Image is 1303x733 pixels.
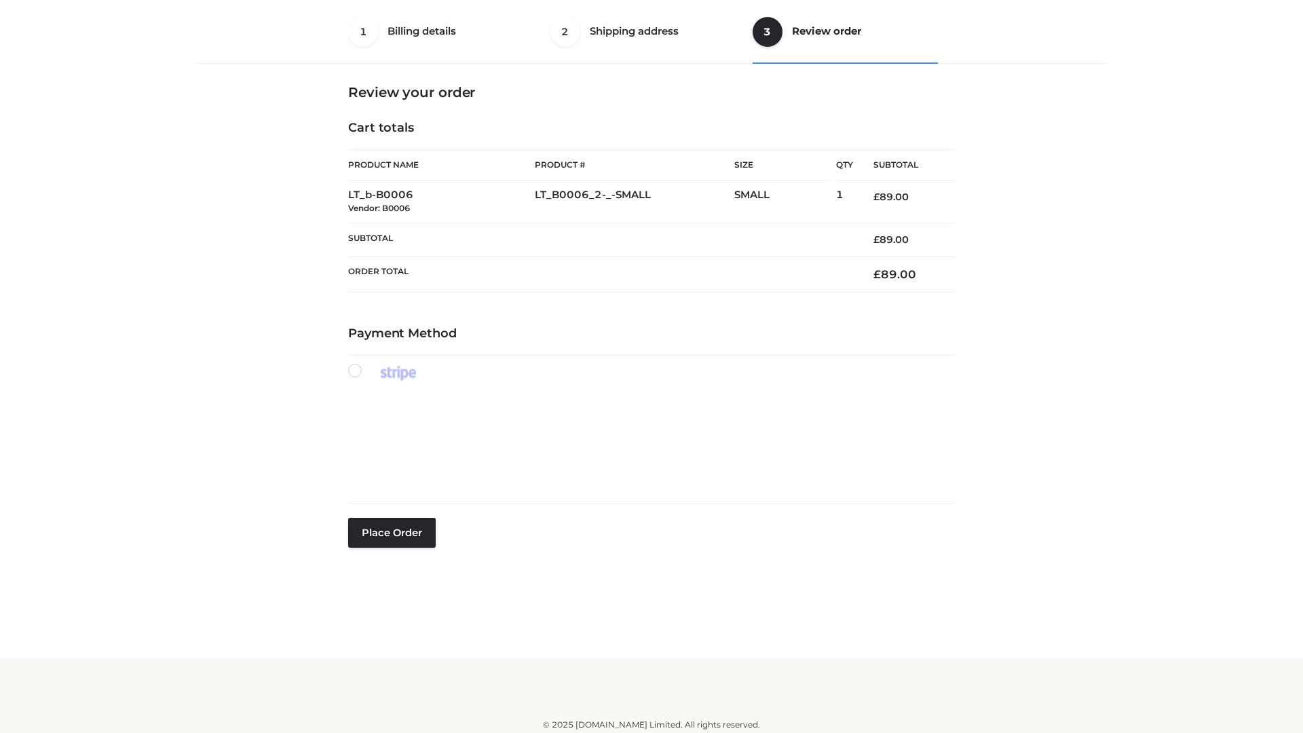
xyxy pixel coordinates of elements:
td: LT_B0006_2-_-SMALL [535,181,734,223]
iframe: Secure payment input frame [345,395,952,481]
button: Place order [348,518,436,548]
span: £ [873,233,880,246]
small: Vendor: B0006 [348,203,410,213]
td: SMALL [734,181,836,223]
bdi: 89.00 [873,191,909,203]
th: Product Name [348,149,535,181]
th: Product # [535,149,734,181]
th: Subtotal [348,223,853,256]
bdi: 89.00 [873,233,909,246]
div: © 2025 [DOMAIN_NAME] Limited. All rights reserved. [202,718,1101,732]
bdi: 89.00 [873,267,916,281]
span: £ [873,267,881,281]
span: £ [873,191,880,203]
h4: Cart totals [348,121,955,136]
td: LT_b-B0006 [348,181,535,223]
h4: Payment Method [348,326,955,341]
th: Order Total [348,257,853,293]
th: Size [734,150,829,181]
h3: Review your order [348,84,955,100]
td: 1 [836,181,853,223]
th: Subtotal [853,150,955,181]
th: Qty [836,149,853,181]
